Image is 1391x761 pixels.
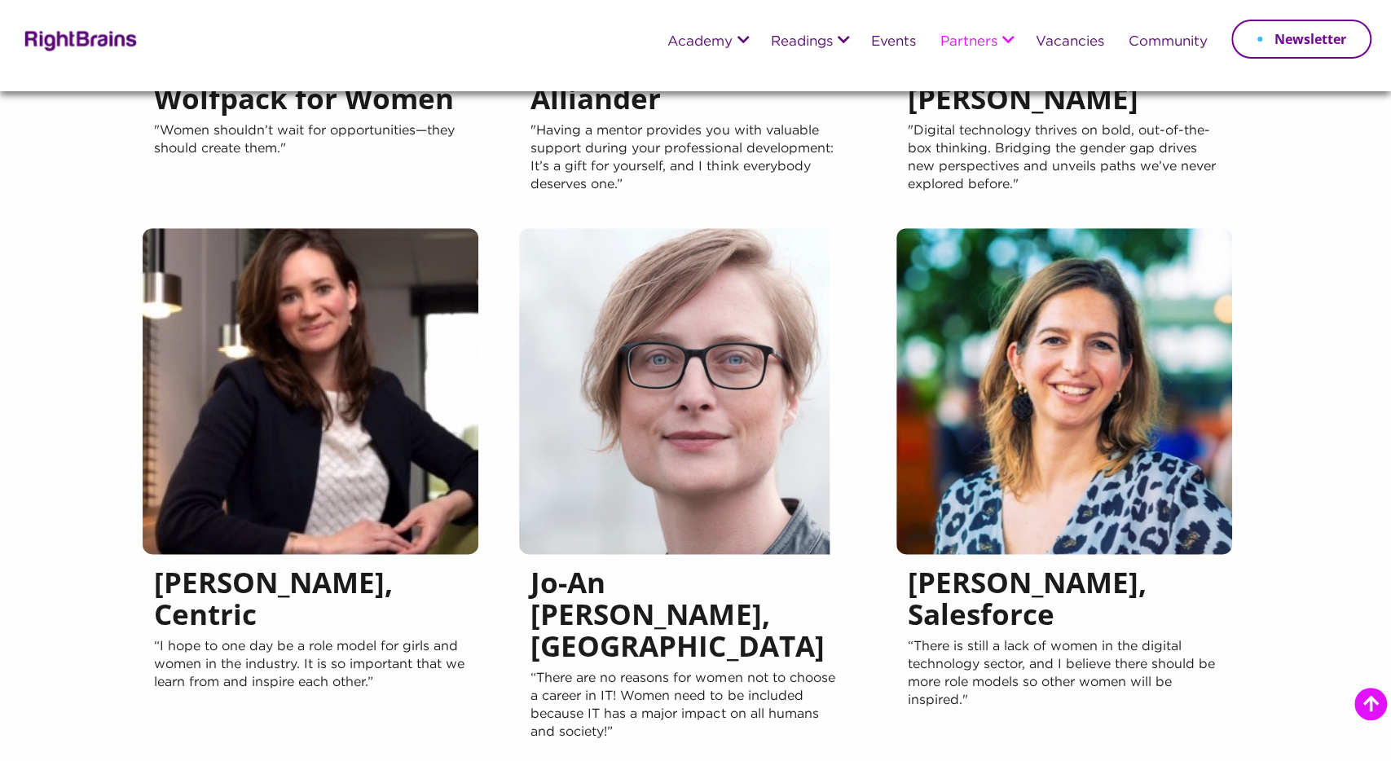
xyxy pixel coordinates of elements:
a: Events [870,35,915,50]
a: Partners [940,35,997,50]
a: Community [1128,35,1207,50]
p: “There are no reasons for women not to choose a career in IT! Women need to be included because I... [530,670,843,759]
h5: Jo-An [PERSON_NAME], [GEOGRAPHIC_DATA] [530,566,843,670]
p: "Digital technology thrives on bold, out-of-the-box thinking. Bridging the gender gap drives new ... [908,122,1221,212]
a: [PERSON_NAME], Centric “I hope to one day be a role model for girls and women in the industry. It... [143,228,478,744]
p: “There is still a lack of women in the digital technology sector, and I believe there should be m... [908,638,1221,728]
a: Academy [667,35,732,50]
a: Readings [770,35,832,50]
p: “I hope to one day be a role model for girls and women in the industry. It is so important that w... [154,638,467,728]
p: "Women shouldn’t wait for opportunities—they should create them." [154,122,467,212]
a: Vacancies [1035,35,1103,50]
a: Newsletter [1231,20,1371,59]
h5: [PERSON_NAME], Centric [154,566,467,638]
img: Rightbrains [20,28,138,51]
a: [PERSON_NAME], Salesforce “There is still a lack of women in the digital technology sector, and I... [896,228,1232,744]
p: "Having a mentor provides you with valuable support during your professional development: It’s a ... [530,122,843,212]
h5: [PERSON_NAME], Salesforce [908,566,1221,638]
